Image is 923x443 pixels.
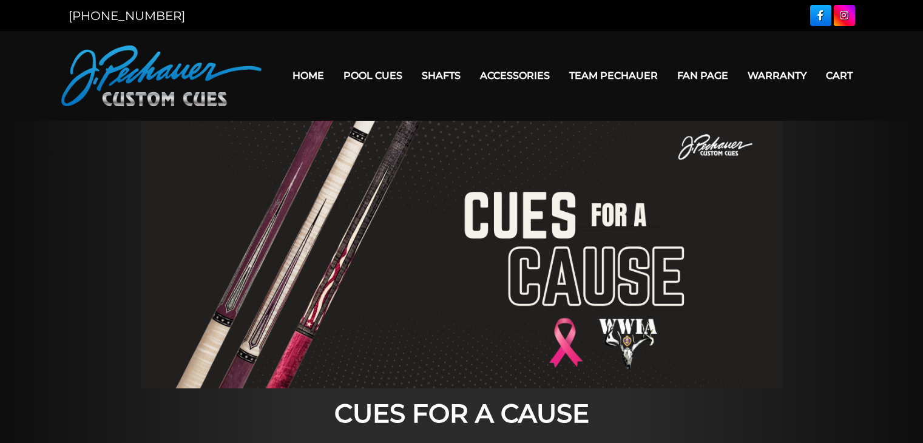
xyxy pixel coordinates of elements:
a: Team Pechauer [560,60,668,91]
a: Pool Cues [334,60,412,91]
a: Cart [816,60,862,91]
a: Accessories [470,60,560,91]
img: Pechauer Custom Cues [61,46,262,106]
strong: CUES FOR A CAUSE [334,397,589,429]
a: Fan Page [668,60,738,91]
a: Home [283,60,334,91]
a: Warranty [738,60,816,91]
a: Shafts [412,60,470,91]
a: [PHONE_NUMBER] [69,8,185,23]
